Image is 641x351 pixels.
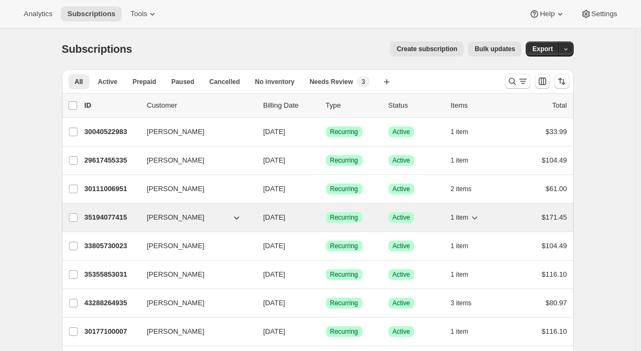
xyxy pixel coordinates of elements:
span: 1 item [451,242,469,250]
button: 1 item [451,238,480,254]
button: [PERSON_NAME] [141,123,248,141]
span: Active [393,128,410,136]
button: Analytics [17,6,59,22]
span: $104.49 [542,156,567,164]
span: 1 item [451,327,469,336]
span: Recurring [330,128,358,136]
span: Recurring [330,270,358,279]
button: 1 item [451,153,480,168]
div: 35355853031[PERSON_NAME][DATE]SuccessRecurringSuccessActive1 item$116.10 [85,267,567,282]
div: 33805730023[PERSON_NAME][DATE]SuccessRecurringSuccessActive1 item$104.49 [85,238,567,254]
button: Help [522,6,572,22]
div: 35194077415[PERSON_NAME][DATE]SuccessRecurringSuccessActive1 item$171.45 [85,210,567,225]
span: Recurring [330,156,358,165]
button: Sort the results [554,74,569,89]
button: 1 item [451,324,480,339]
button: 1 item [451,267,480,282]
span: $80.97 [546,299,567,307]
span: Paused [171,78,194,86]
span: [PERSON_NAME] [147,212,205,223]
span: [PERSON_NAME] [147,241,205,251]
p: 30040522983 [85,127,138,137]
span: Prepaid [133,78,156,86]
span: [DATE] [263,213,285,221]
span: Active [393,185,410,193]
span: [DATE] [263,128,285,136]
p: Billing Date [263,100,317,111]
span: Active [393,213,410,222]
p: Total [552,100,567,111]
span: Bulk updates [475,45,515,53]
span: Active [393,242,410,250]
span: [DATE] [263,156,285,164]
p: 29617455335 [85,155,138,166]
button: [PERSON_NAME] [141,266,248,283]
span: Cancelled [210,78,240,86]
span: Needs Review [310,78,353,86]
span: 1 item [451,213,469,222]
div: Type [326,100,380,111]
span: 1 item [451,270,469,279]
span: [PERSON_NAME] [147,184,205,194]
div: 30040522983[PERSON_NAME][DATE]SuccessRecurringSuccessActive1 item$33.99 [85,124,567,139]
span: Recurring [330,185,358,193]
span: All [75,78,83,86]
button: Create subscription [390,41,464,57]
span: [PERSON_NAME] [147,127,205,137]
button: Create new view [378,74,395,89]
p: 33805730023 [85,241,138,251]
span: [DATE] [263,185,285,193]
span: Active [98,78,117,86]
span: [DATE] [263,327,285,335]
div: Items [451,100,505,111]
button: Subscriptions [61,6,122,22]
span: [PERSON_NAME] [147,298,205,308]
span: [DATE] [263,299,285,307]
span: 1 item [451,128,469,136]
span: $104.49 [542,242,567,250]
span: Tools [130,10,147,18]
p: 35355853031 [85,269,138,280]
span: Active [393,327,410,336]
span: Active [393,299,410,307]
p: Status [388,100,442,111]
button: Export [526,41,559,57]
button: Search and filter results [505,74,531,89]
button: [PERSON_NAME] [141,209,248,226]
span: Recurring [330,299,358,307]
span: $116.10 [542,327,567,335]
div: 30111006951[PERSON_NAME][DATE]SuccessRecurringSuccessActive2 items$61.00 [85,181,567,196]
div: 43288264935[PERSON_NAME][DATE]SuccessRecurringSuccessActive3 items$80.97 [85,296,567,311]
button: [PERSON_NAME] [141,294,248,312]
span: [DATE] [263,242,285,250]
p: 30177100007 [85,326,138,337]
button: Bulk updates [468,41,521,57]
p: 30111006951 [85,184,138,194]
span: $171.45 [542,213,567,221]
span: Analytics [24,10,52,18]
p: 43288264935 [85,298,138,308]
span: 3 items [451,299,472,307]
span: [PERSON_NAME] [147,326,205,337]
button: [PERSON_NAME] [141,323,248,340]
span: Create subscription [396,45,457,53]
span: Active [393,156,410,165]
span: Recurring [330,213,358,222]
p: Customer [147,100,255,111]
span: 3 [361,78,365,86]
div: IDCustomerBilling DateTypeStatusItemsTotal [85,100,567,111]
span: Subscriptions [62,43,133,55]
button: Tools [124,6,164,22]
span: Export [532,45,553,53]
div: 30177100007[PERSON_NAME][DATE]SuccessRecurringSuccessActive1 item$116.10 [85,324,567,339]
span: Settings [591,10,617,18]
span: [PERSON_NAME] [147,269,205,280]
span: Active [393,270,410,279]
span: 2 items [451,185,472,193]
span: Help [540,10,554,18]
span: 1 item [451,156,469,165]
span: No inventory [255,78,294,86]
span: Subscriptions [67,10,115,18]
span: $61.00 [546,185,567,193]
button: 2 items [451,181,484,196]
